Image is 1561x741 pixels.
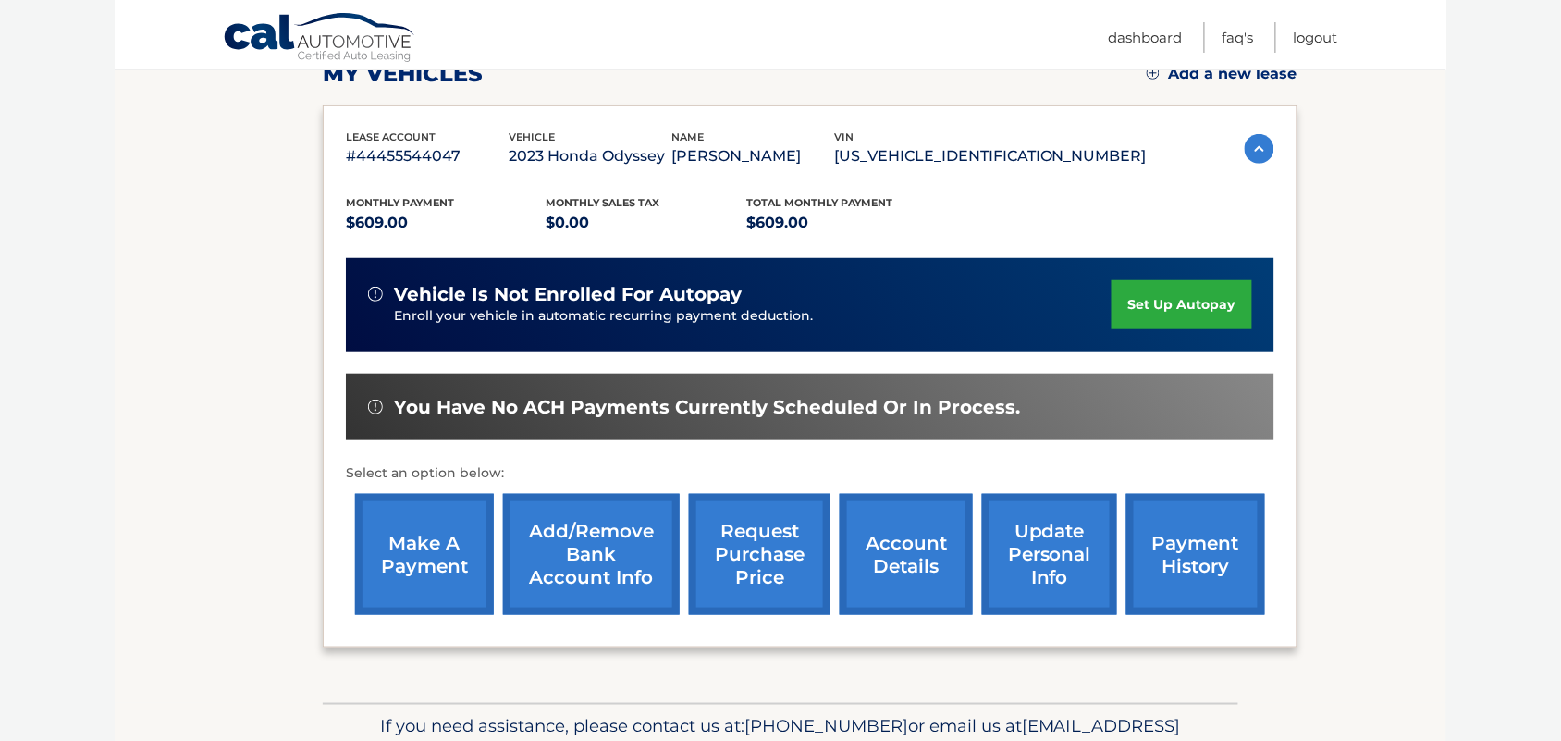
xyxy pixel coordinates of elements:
[346,463,1274,485] p: Select an option below:
[355,494,494,615] a: make a payment
[223,12,417,66] a: Cal Automotive
[509,130,555,143] span: vehicle
[1223,22,1254,53] a: FAQ's
[671,130,704,143] span: name
[671,143,834,169] p: [PERSON_NAME]
[547,196,660,209] span: Monthly sales Tax
[1109,22,1183,53] a: Dashboard
[394,283,742,306] span: vehicle is not enrolled for autopay
[834,143,1147,169] p: [US_VEHICLE_IDENTIFICATION_NUMBER]
[346,210,547,236] p: $609.00
[744,715,908,736] span: [PHONE_NUMBER]
[746,210,947,236] p: $609.00
[547,210,747,236] p: $0.00
[689,494,830,615] a: request purchase price
[840,494,973,615] a: account details
[982,494,1117,615] a: update personal info
[368,400,383,414] img: alert-white.svg
[394,396,1020,419] span: You have no ACH payments currently scheduled or in process.
[394,306,1112,327] p: Enroll your vehicle in automatic recurring payment deduction.
[1147,67,1160,80] img: add.svg
[346,196,454,209] span: Monthly Payment
[323,60,483,88] h2: my vehicles
[834,130,854,143] span: vin
[503,494,680,615] a: Add/Remove bank account info
[1294,22,1338,53] a: Logout
[346,130,436,143] span: lease account
[1245,134,1274,164] img: accordion-active.svg
[1126,494,1265,615] a: payment history
[509,143,671,169] p: 2023 Honda Odyssey
[368,287,383,302] img: alert-white.svg
[1112,280,1252,329] a: set up autopay
[1147,65,1297,83] a: Add a new lease
[346,143,509,169] p: #44455544047
[746,196,892,209] span: Total Monthly Payment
